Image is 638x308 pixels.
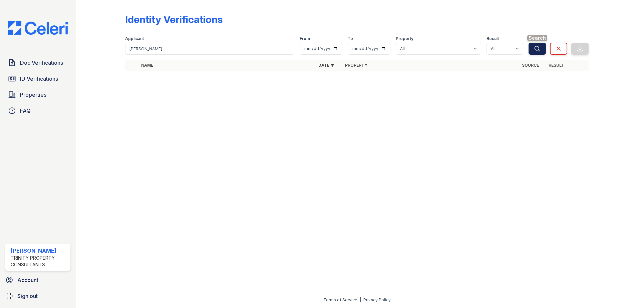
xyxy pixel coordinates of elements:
span: Properties [20,91,46,99]
a: Account [3,273,73,287]
label: From [300,36,310,41]
a: Date ▼ [318,63,334,68]
span: Search [527,35,547,41]
div: Trinity Property Consultants [11,255,68,268]
a: Doc Verifications [5,56,70,69]
span: ID Verifications [20,75,58,83]
a: Properties [5,88,70,101]
label: Result [487,36,499,41]
div: Identity Verifications [125,13,223,25]
a: Terms of Service [323,297,357,302]
span: Sign out [17,292,38,300]
a: Sign out [3,289,73,303]
a: Source [522,63,539,68]
div: [PERSON_NAME] [11,247,68,255]
label: To [348,36,353,41]
a: Privacy Policy [363,297,391,302]
a: ID Verifications [5,72,70,85]
img: CE_Logo_Blue-a8612792a0a2168367f1c8372b55b34899dd931a85d93a1a3d3e32e68fde9ad4.png [3,21,73,35]
span: Doc Verifications [20,59,63,67]
div: | [360,297,361,302]
a: Property [345,63,367,68]
label: Applicant [125,36,144,41]
span: FAQ [20,107,31,115]
input: Search by name or phone number [125,43,294,55]
a: Name [141,63,153,68]
span: Account [17,276,38,284]
a: Result [549,63,564,68]
label: Property [396,36,413,41]
button: Search [529,43,546,55]
a: FAQ [5,104,70,117]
